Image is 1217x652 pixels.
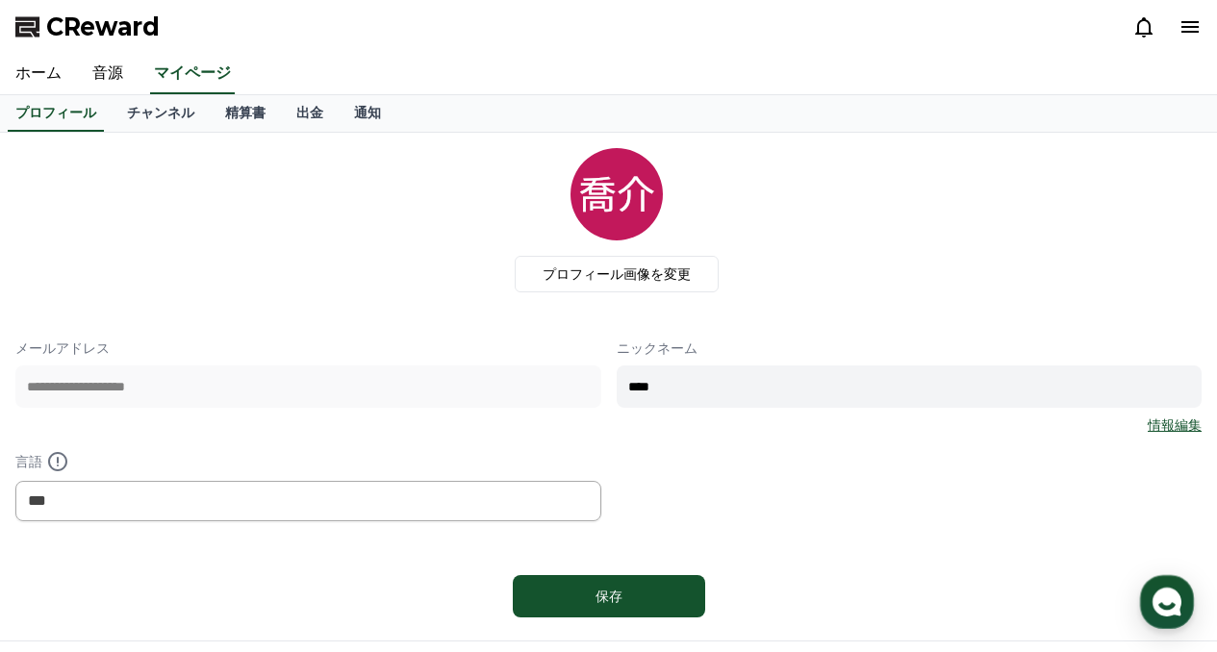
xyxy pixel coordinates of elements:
button: 保存 [513,575,705,617]
a: 情報編集 [1148,415,1202,435]
a: 通知 [339,95,396,132]
a: プロフィール [8,95,104,132]
a: チャンネル [112,95,210,132]
div: 保存 [551,587,667,606]
a: 音源 [77,54,139,94]
p: メールアドレス [15,339,601,358]
a: 出金 [281,95,339,132]
label: プロフィール画像を変更 [515,256,719,292]
a: マイページ [150,54,235,94]
p: ニックネーム [617,339,1203,358]
span: CReward [46,12,160,42]
img: profile_image [570,148,663,240]
p: 言語 [15,450,601,473]
a: CReward [15,12,160,42]
a: 精算書 [210,95,281,132]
